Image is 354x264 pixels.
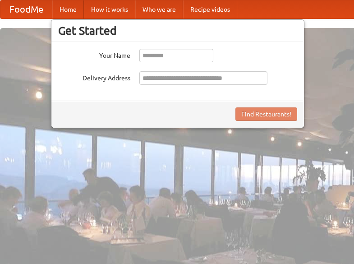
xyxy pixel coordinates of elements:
[58,49,130,60] label: Your Name
[0,0,52,19] a: FoodMe
[52,0,84,19] a: Home
[58,24,297,37] h3: Get Started
[183,0,237,19] a: Recipe videos
[58,71,130,83] label: Delivery Address
[235,107,297,121] button: Find Restaurants!
[84,0,135,19] a: How it works
[135,0,183,19] a: Who we are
